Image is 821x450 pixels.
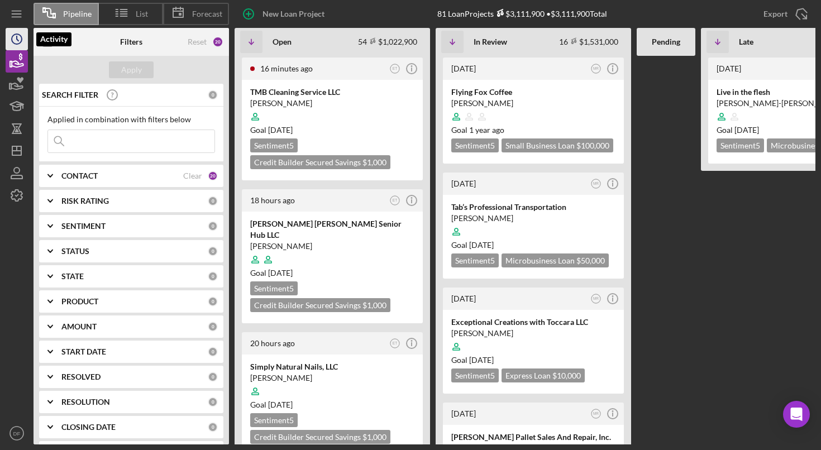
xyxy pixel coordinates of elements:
[576,141,609,150] span: $100,000
[250,241,414,252] div: [PERSON_NAME]
[250,98,414,109] div: [PERSON_NAME]
[183,171,202,180] div: Clear
[208,372,218,382] div: 0
[593,66,599,70] text: MR
[763,3,787,25] div: Export
[273,37,292,46] b: Open
[208,171,218,181] div: 20
[451,355,494,365] span: Goal
[120,37,142,46] b: Filters
[250,155,390,169] div: Credit Builder Secured Savings
[593,181,599,185] text: MR
[717,125,759,135] span: Goal
[451,317,615,328] div: Exceptional Creations with Toccara LLC
[502,368,585,382] div: Express Loan
[268,268,293,277] time: 09/26/2025
[559,37,618,46] div: 16 $1,531,000
[717,64,741,73] time: 2025-06-11 14:36
[61,171,98,180] b: CONTACT
[61,423,116,432] b: CLOSING DATE
[589,291,604,307] button: MR
[451,328,615,339] div: [PERSON_NAME]
[61,197,109,205] b: RISK RATING
[212,36,223,47] div: 20
[250,138,298,152] div: Sentiment 5
[393,66,397,70] text: ET
[451,64,476,73] time: 2025-09-08 17:26
[63,9,92,18] span: Pipeline
[61,322,97,331] b: AMOUNT
[717,138,764,152] div: Sentiment 5
[208,196,218,206] div: 0
[652,37,680,46] b: Pending
[451,368,499,382] div: Sentiment 5
[783,401,810,428] div: Open Intercom Messenger
[451,253,499,267] div: Sentiment 5
[451,202,615,213] div: Tab’s Professional Transportation
[502,253,609,267] div: Microbusiness Loan
[451,87,615,98] div: Flying Fox Coffee
[474,37,507,46] b: In Review
[494,9,545,18] div: $3,111,900
[250,125,293,135] span: Goal
[208,221,218,231] div: 0
[6,422,28,444] button: DF
[469,355,494,365] time: 10/05/2025
[208,422,218,432] div: 0
[250,400,293,409] span: Goal
[268,400,293,409] time: 10/10/2025
[593,296,599,300] text: MR
[250,338,295,348] time: 2025-09-09 19:20
[262,3,324,25] div: New Loan Project
[61,247,89,256] b: STATUS
[451,138,499,152] div: Sentiment 5
[358,37,417,46] div: 54 $1,022,900
[208,271,218,281] div: 0
[250,430,390,444] div: Credit Builder Secured Savings
[250,281,298,295] div: Sentiment 5
[593,411,599,415] text: MR
[734,125,759,135] time: 06/23/2025
[42,90,98,99] b: SEARCH FILTER
[250,195,295,205] time: 2025-09-09 21:26
[61,398,110,406] b: RESOLUTION
[250,218,414,241] div: [PERSON_NAME] [PERSON_NAME] Senior Hub LLC
[388,336,403,351] button: ET
[121,61,142,78] div: Apply
[451,179,476,188] time: 2025-09-08 11:18
[502,138,613,152] div: Small Business Loan
[13,430,21,437] text: DF
[437,9,607,18] div: 81 Loan Projects • $3,111,900 Total
[393,341,397,345] text: ET
[451,240,494,250] span: Goal
[451,213,615,224] div: [PERSON_NAME]
[362,300,386,310] span: $1,000
[589,406,604,422] button: MR
[208,246,218,256] div: 0
[451,409,476,418] time: 2025-09-03 17:03
[362,157,386,167] span: $1,000
[451,98,615,109] div: [PERSON_NAME]
[208,296,218,307] div: 0
[240,188,424,325] a: 18 hours agoET[PERSON_NAME] [PERSON_NAME] Senior Hub LLC[PERSON_NAME]Goal [DATE]Sentiment5Credit ...
[469,125,504,135] time: 03/31/2024
[61,297,98,306] b: PRODUCT
[47,115,215,124] div: Applied in combination with filters below
[393,198,397,202] text: ET
[752,3,815,25] button: Export
[208,397,218,407] div: 0
[451,294,476,303] time: 2025-09-07 16:52
[250,361,414,372] div: Simply Natural Nails, LLC
[250,268,293,277] span: Goal
[388,61,403,76] button: ET
[451,125,504,135] span: Goal
[61,222,106,231] b: SENTIMENT
[388,193,403,208] button: ET
[208,322,218,332] div: 0
[362,432,386,442] span: $1,000
[739,37,753,46] b: Late
[589,176,604,192] button: MR
[441,56,626,165] a: [DATE]MRFlying Fox Coffee[PERSON_NAME]Goal 1 year agoSentiment5Small Business Loan $100,000
[61,272,84,281] b: STATE
[469,240,494,250] time: 07/12/2025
